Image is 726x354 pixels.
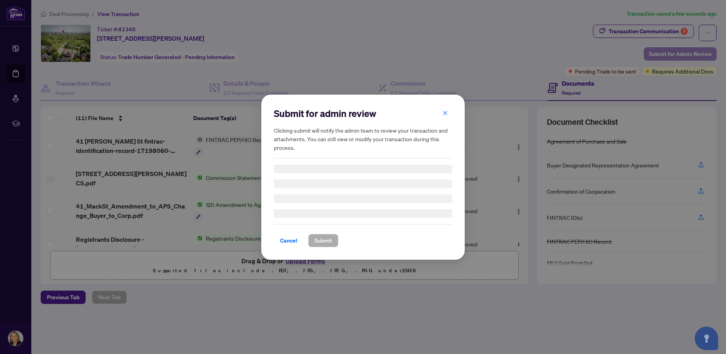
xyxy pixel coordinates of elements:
button: Submit [308,234,338,247]
span: close [442,110,448,115]
h2: Submit for admin review [274,107,452,120]
span: Cancel [280,234,297,247]
button: Open asap [695,327,718,350]
h5: Clicking submit will notify the admin team to review your transaction and attachments. You can st... [274,126,452,152]
button: Cancel [274,234,304,247]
